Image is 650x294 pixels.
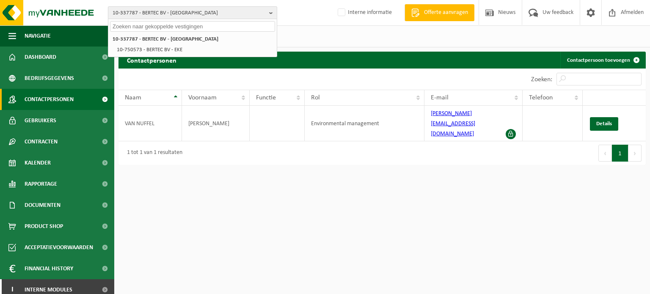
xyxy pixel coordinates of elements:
li: 10-750573 - BERTEC BV - EKE [114,44,275,55]
span: Voornaam [188,94,217,101]
span: Offerte aanvragen [422,8,470,17]
div: 1 tot 1 van 1 resultaten [123,146,182,161]
button: Previous [598,145,612,162]
button: 10-337787 - BERTEC BV - [GEOGRAPHIC_DATA] [108,6,277,19]
span: Bedrijfsgegevens [25,68,74,89]
span: Telefoon [529,94,553,101]
span: Rol [311,94,320,101]
td: [PERSON_NAME] [182,106,249,141]
td: VAN NUFFEL [118,106,182,141]
span: Functie [256,94,276,101]
input: Zoeken naar gekoppelde vestigingen [110,21,275,32]
a: Offerte aanvragen [405,4,474,21]
span: Acceptatievoorwaarden [25,237,93,258]
span: Financial History [25,258,73,279]
button: 1 [612,145,628,162]
a: Contactpersoon toevoegen [560,52,645,69]
td: Environmental management [305,106,424,141]
label: Interne informatie [336,6,392,19]
span: Contactpersonen [25,89,74,110]
label: Zoeken: [531,76,552,83]
button: Next [628,145,642,162]
span: Rapportage [25,173,57,195]
span: Navigatie [25,25,51,47]
h2: Contactpersonen [118,52,185,68]
span: Product Shop [25,216,63,237]
span: 10-337787 - BERTEC BV - [GEOGRAPHIC_DATA] [113,7,266,19]
span: Details [596,121,612,126]
span: Naam [125,94,141,101]
a: [PERSON_NAME][EMAIL_ADDRESS][DOMAIN_NAME] [431,110,475,137]
span: Documenten [25,195,61,216]
span: Dashboard [25,47,56,68]
span: Gebruikers [25,110,56,131]
span: Contracten [25,131,58,152]
strong: 10-337787 - BERTEC BV - [GEOGRAPHIC_DATA] [113,36,218,42]
a: Details [590,117,618,131]
span: E-mail [431,94,449,101]
span: Kalender [25,152,51,173]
